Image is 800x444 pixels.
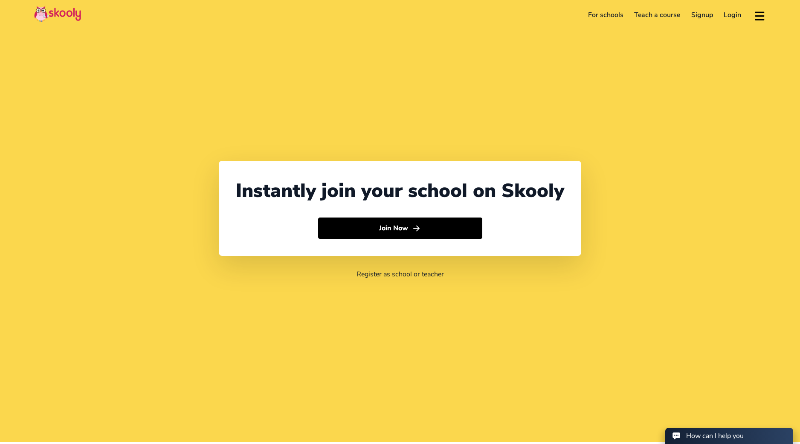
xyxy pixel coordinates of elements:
a: For schools [583,8,629,22]
ion-icon: arrow forward outline [412,224,421,233]
a: Signup [686,8,719,22]
div: Instantly join your school on Skooly [236,178,564,204]
button: menu outline [754,8,766,22]
a: Teach a course [629,8,686,22]
a: Register as school or teacher [357,270,444,279]
img: Skooly [34,6,81,22]
button: Join Nowarrow forward outline [318,218,482,239]
a: Login [719,8,747,22]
